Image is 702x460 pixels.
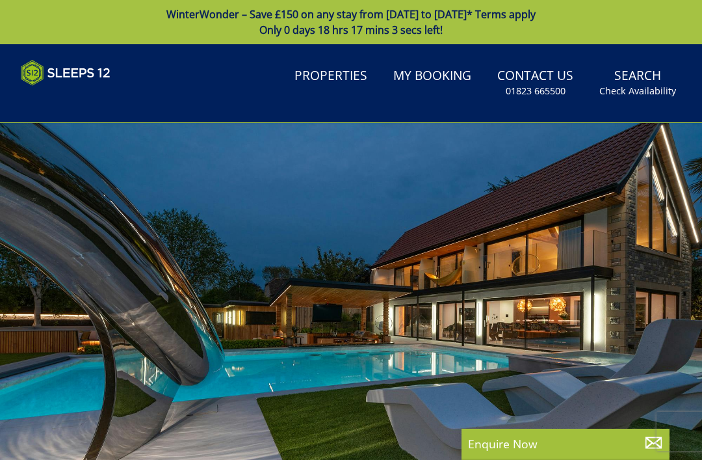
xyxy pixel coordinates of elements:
[289,62,372,91] a: Properties
[14,94,151,105] iframe: Customer reviews powered by Trustpilot
[594,62,681,104] a: SearchCheck Availability
[259,23,443,37] span: Only 0 days 18 hrs 17 mins 3 secs left!
[492,62,578,104] a: Contact Us01823 665500
[506,85,565,98] small: 01823 665500
[468,435,663,452] p: Enquire Now
[21,60,110,86] img: Sleeps 12
[599,85,676,98] small: Check Availability
[388,62,476,91] a: My Booking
